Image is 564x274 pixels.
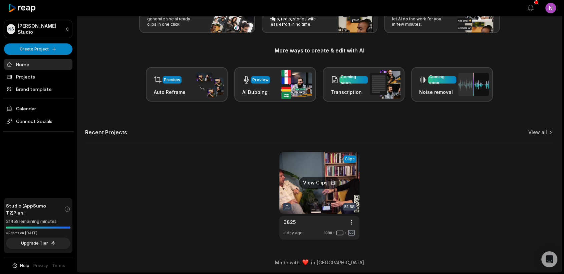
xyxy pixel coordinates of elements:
[193,72,224,98] img: auto_reframe.png
[164,77,180,83] div: Preview
[392,11,444,27] p: Forget hours of editing, let AI do the work for you in few minutes.
[302,259,308,265] img: heart emoji
[85,129,127,136] h2: Recent Projects
[4,84,72,95] a: Brand template
[12,263,29,269] button: Help
[147,11,199,27] p: From long videos generate social ready clips in one click.
[283,219,296,226] a: 0825
[541,251,557,267] div: Open Intercom Messenger
[83,259,556,266] div: Made with in [GEOGRAPHIC_DATA]
[85,46,554,54] h3: More ways to create & edit with AI
[4,71,72,82] a: Projects
[4,59,72,70] a: Home
[52,263,65,269] a: Terms
[528,129,547,136] a: View all
[33,263,48,269] a: Privacy
[4,43,72,55] button: Create Project
[6,238,70,249] button: Upgrade Tier
[4,103,72,114] a: Calendar
[419,89,456,96] h3: Noise removal
[341,74,366,86] div: Coming soon
[6,218,70,225] div: 21458 remaining minutes
[6,202,64,216] span: Studio (AppSumo T2) Plan!
[4,115,72,127] span: Connect Socials
[458,73,489,96] img: noise_removal.png
[331,89,368,96] h3: Transcription
[370,70,400,99] img: transcription.png
[154,89,186,96] h3: Auto Reframe
[20,263,29,269] span: Help
[6,231,70,236] div: *Resets on [DATE]
[242,89,270,96] h3: AI Dubbing
[7,24,15,34] div: NS
[281,70,312,99] img: ai_dubbing.png
[429,74,455,86] div: Coming soon
[18,23,62,35] p: [PERSON_NAME] Studio
[270,11,321,27] p: Add captions to your clips, reels, stories with less effort in no time.
[252,77,269,83] div: Preview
